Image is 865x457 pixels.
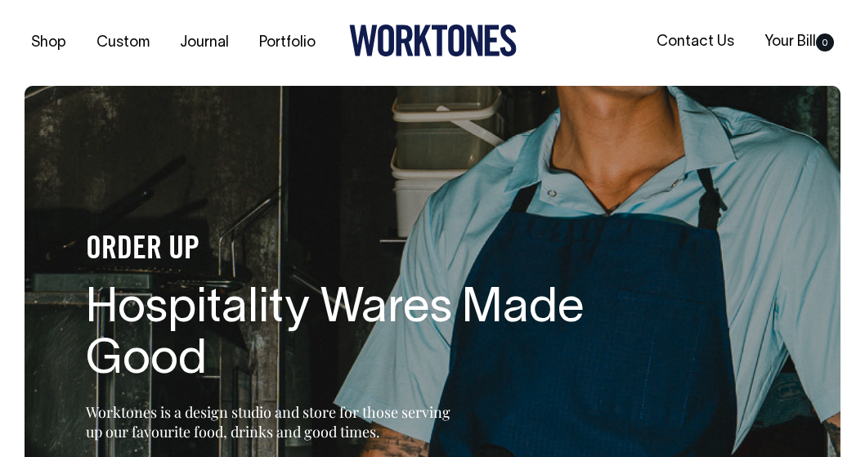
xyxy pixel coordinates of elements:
h1: Hospitality Wares Made Good [86,284,609,388]
span: 0 [816,34,834,52]
a: Journal [173,29,235,56]
a: Contact Us [650,29,741,56]
a: Custom [90,29,156,56]
a: Shop [25,29,73,56]
a: Portfolio [253,29,322,56]
h4: ORDER UP [86,233,609,267]
a: Your Bill0 [758,29,840,56]
p: Worktones is a design studio and store for those serving up our favourite food, drinks and good t... [86,402,458,441]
